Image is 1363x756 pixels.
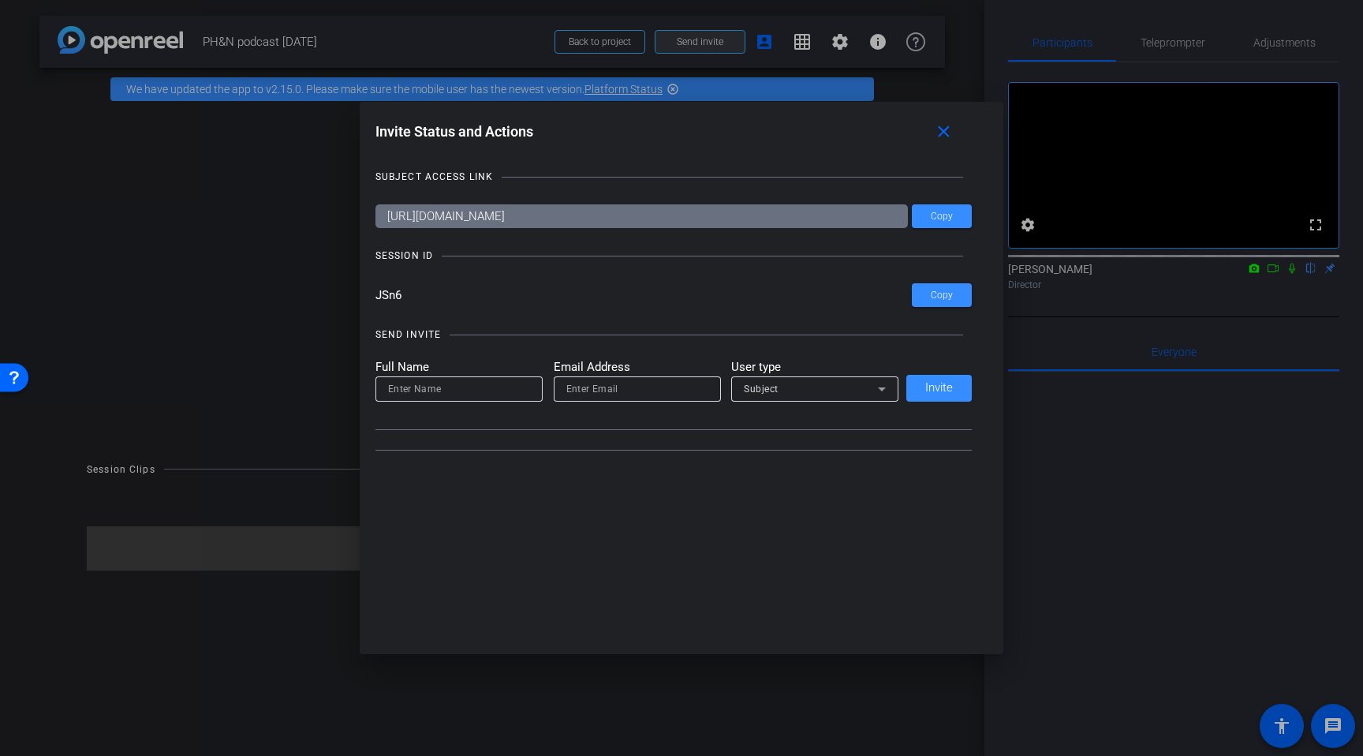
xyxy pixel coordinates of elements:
div: SUBJECT ACCESS LINK [375,169,493,185]
input: Enter Email [566,380,708,399]
button: Copy [912,283,972,307]
div: SEND INVITE [375,327,441,342]
span: Copy [931,290,953,301]
input: Enter Name [388,380,530,399]
span: Copy [931,211,953,223]
mat-label: Full Name [375,358,543,376]
mat-icon: close [934,122,954,142]
div: Invite Status and Actions [375,118,973,146]
openreel-title-line: SUBJECT ACCESS LINK [375,169,973,185]
mat-label: Email Address [554,358,721,376]
div: SESSION ID [375,248,433,264]
button: Copy [912,204,972,228]
span: Subject [744,384,779,395]
mat-label: User type [731,358,898,376]
openreel-title-line: SEND INVITE [375,327,973,342]
openreel-title-line: SESSION ID [375,248,973,264]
